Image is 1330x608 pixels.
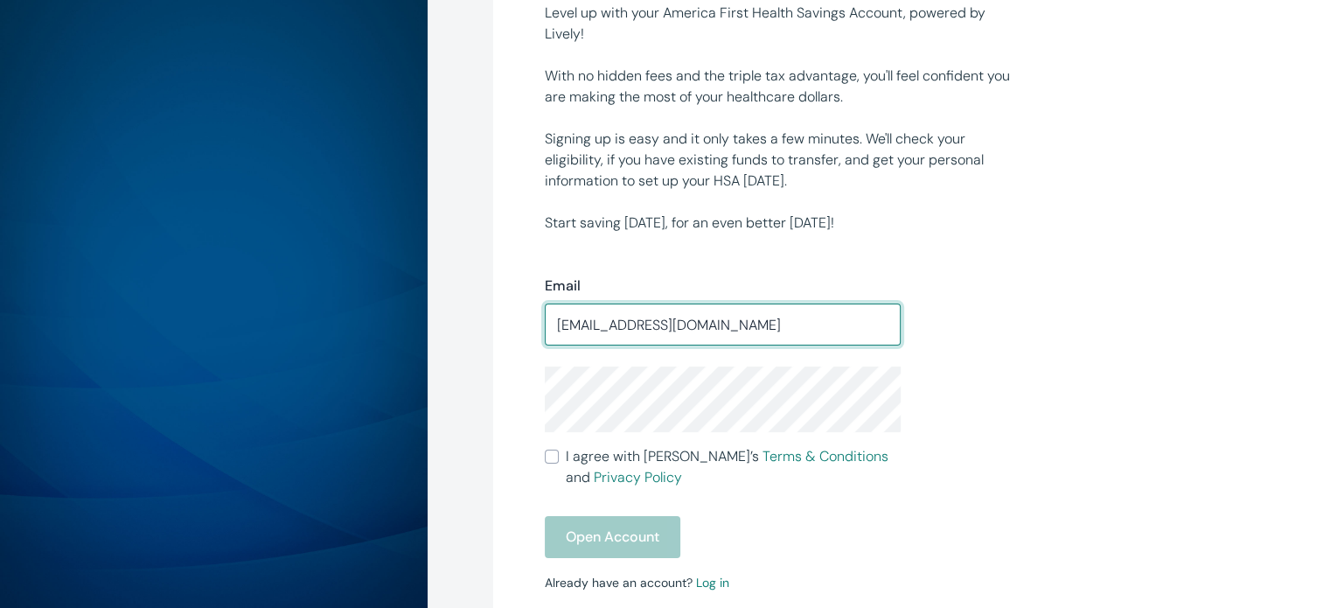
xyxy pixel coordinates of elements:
small: Already have an account? [545,575,729,591]
p: With no hidden fees and the triple tax advantage, you'll feel confident you are making the most o... [545,66,1027,108]
p: Start saving [DATE], for an even better [DATE]! [545,213,1027,234]
label: Email [545,276,581,297]
p: Level up with your America First Health Savings Account, powered by Lively! [545,3,1027,45]
a: Terms & Conditions [762,447,888,465]
p: Signing up is easy and it only takes a few minutes. We'll check your eligibility, if you have exi... [545,129,1027,192]
span: I agree with [PERSON_NAME]’s and [566,446,901,488]
a: Log in [696,575,729,591]
a: Privacy Policy [594,468,682,486]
